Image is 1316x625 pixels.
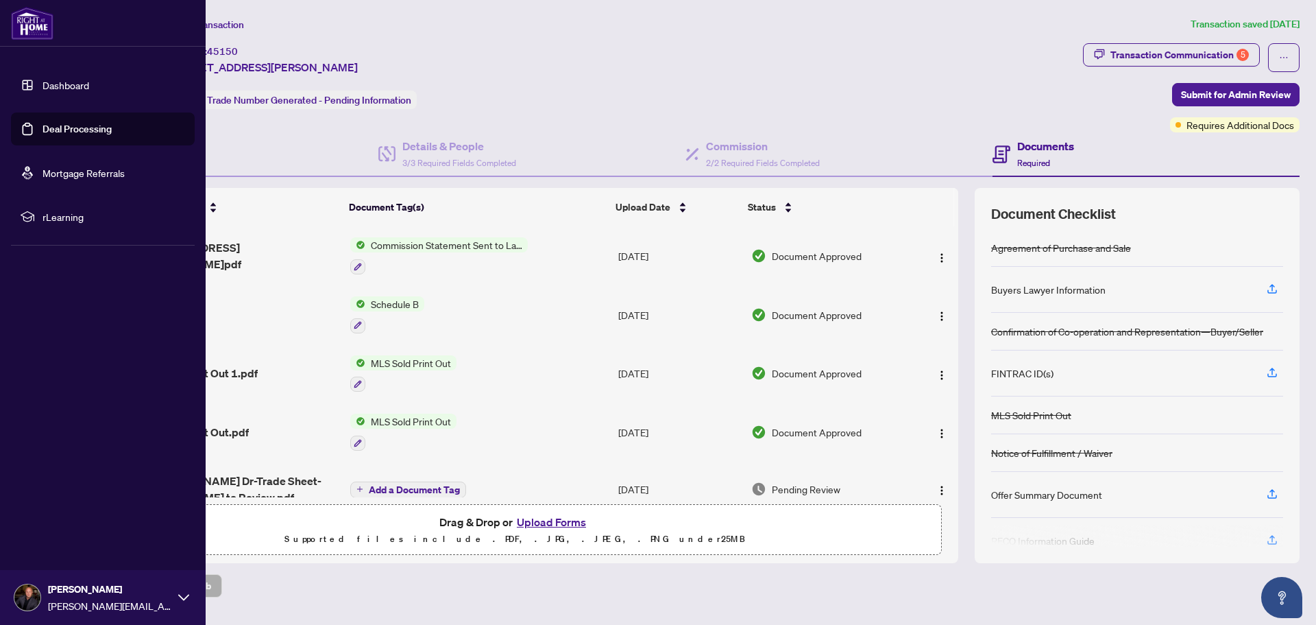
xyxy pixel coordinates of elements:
td: [DATE] [613,226,746,285]
div: MLS Sold Print Out [991,408,1071,423]
span: Requires Additional Docs [1186,117,1294,132]
button: Open asap [1261,577,1302,618]
h4: Documents [1017,138,1074,154]
span: Status [748,200,776,215]
span: [STREET_ADDRESS][PERSON_NAME]pdf [135,239,339,272]
h4: Details & People [402,138,516,154]
button: Logo [931,245,953,267]
span: [STREET_ADDRESS][PERSON_NAME] [170,59,358,75]
button: Logo [931,304,953,326]
div: Notice of Fulfillment / Waiver [991,445,1112,460]
button: Add a Document Tag [350,480,466,498]
button: Status IconCommission Statement Sent to Lawyer [350,237,528,274]
span: 45150 [207,45,238,58]
img: Document Status [751,248,766,263]
button: Submit for Admin Review [1172,83,1300,106]
span: Document Approved [772,425,862,440]
div: FINTRAC ID(s) [991,366,1053,381]
a: Deal Processing [42,123,112,135]
img: Profile Icon [14,585,40,611]
button: Transaction Communication5 [1083,43,1260,67]
th: Status [742,188,907,226]
div: Transaction Communication [1110,44,1249,66]
img: Logo [936,311,947,322]
span: 34 [PERSON_NAME] Dr-Trade Sheet-[PERSON_NAME] to Review.pdf [135,473,339,506]
div: 5 [1236,49,1249,61]
td: [DATE] [613,285,746,344]
span: Pending Review [772,482,840,497]
span: Required [1017,158,1050,168]
div: Buyers Lawyer Information [991,282,1106,297]
button: Status IconSchedule B [350,296,424,333]
div: Confirmation of Co-operation and Representation—Buyer/Seller [991,324,1263,339]
img: Logo [936,485,947,496]
button: Logo [931,362,953,384]
span: Upload Date [616,200,670,215]
img: Document Status [751,425,766,440]
img: logo [11,7,53,40]
td: [DATE] [613,403,746,462]
button: Upload Forms [513,513,590,531]
th: (13) File Name [130,188,343,226]
span: Commission Statement Sent to Lawyer [365,237,528,252]
a: Dashboard [42,79,89,91]
span: 2/2 Required Fields Completed [706,158,820,168]
img: Status Icon [350,414,365,429]
span: ellipsis [1279,53,1289,62]
span: Schedule B [365,296,424,311]
img: Status Icon [350,296,365,311]
td: [DATE] [613,344,746,403]
img: Logo [936,252,947,263]
span: MLS Sold Print Out [365,414,456,429]
span: Drag & Drop orUpload FormsSupported files include .PDF, .JPG, .JPEG, .PNG under25MB [88,505,941,556]
span: Document Approved [772,307,862,322]
img: Logo [936,428,947,439]
span: Document Checklist [991,204,1116,224]
span: Drag & Drop or [439,513,590,531]
span: MLS Sold Print Out [365,355,456,370]
img: Document Status [751,307,766,322]
span: plus [356,486,363,493]
img: Document Status [751,482,766,497]
span: [PERSON_NAME] [48,582,171,597]
button: Add a Document Tag [350,482,466,498]
th: Document Tag(s) [343,188,611,226]
img: Document Status [751,366,766,381]
div: Agreement of Purchase and Sale [991,240,1131,255]
h4: Commission [706,138,820,154]
span: Add a Document Tag [369,485,460,495]
span: [PERSON_NAME][EMAIL_ADDRESS][DOMAIN_NAME] [48,598,171,613]
button: Logo [931,478,953,500]
img: Logo [936,370,947,381]
span: Trade Number Generated - Pending Information [207,94,411,106]
img: Status Icon [350,355,365,370]
a: Mortgage Referrals [42,167,125,179]
span: rLearning [42,209,185,224]
span: View Transaction [171,19,244,31]
article: Transaction saved [DATE] [1191,16,1300,32]
span: Submit for Admin Review [1181,84,1291,106]
span: Document Approved [772,248,862,263]
button: Status IconMLS Sold Print Out [350,414,456,451]
img: Status Icon [350,237,365,252]
span: Document Approved [772,366,862,381]
button: Logo [931,421,953,443]
td: [DATE] [613,462,746,517]
p: Supported files include .PDF, .JPG, .JPEG, .PNG under 25 MB [97,531,933,547]
div: Offer Summary Document [991,487,1102,502]
span: 3/3 Required Fields Completed [402,158,516,168]
th: Upload Date [610,188,742,226]
button: Status IconMLS Sold Print Out [350,355,456,392]
div: Status: [170,91,417,109]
